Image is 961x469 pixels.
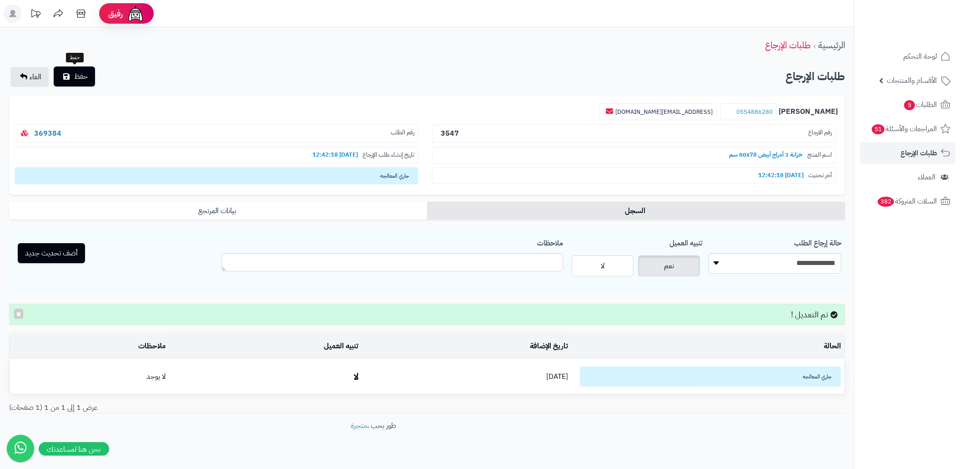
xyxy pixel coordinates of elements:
span: اسم المنتج [807,151,832,159]
a: الطلبات5 [860,94,956,116]
b: [DATE] 12:42:18 [754,171,808,179]
div: تم التعديل ! [9,304,845,326]
b: [DATE] 12:42:18 [308,150,362,159]
span: العملاء [918,171,936,184]
span: رقم الارجاع [808,128,832,139]
a: طلبات الإرجاع [860,142,956,164]
a: المراجعات والأسئلة51 [860,118,956,140]
b: 3547 [441,128,459,139]
span: آخر تحديث [808,171,832,180]
td: تاريخ الإضافة [362,334,572,359]
button: حفظ [54,66,95,87]
div: حفظ [66,53,84,63]
td: الحالة [572,334,845,359]
a: 0554886280 [736,107,773,116]
b: [PERSON_NAME] [779,107,838,117]
button: × [14,309,23,319]
span: لوحة التحكم [903,50,937,63]
span: لا [601,260,604,271]
span: السلات المتروكة [877,195,937,208]
span: رفيق [108,8,123,19]
span: 382 [878,197,894,207]
button: أضف تحديث جديد [18,243,85,263]
span: 5 [904,100,915,110]
td: [DATE] [362,359,572,394]
span: جاري المعالجه [580,367,841,387]
span: الغاء [30,71,41,82]
a: لوحة التحكم [860,46,956,67]
a: السجل [427,202,845,220]
span: 51 [872,124,885,134]
h2: طلبات الإرجاع [785,67,845,86]
span: رقم الطلب [391,128,414,139]
label: ملاحظات [537,234,563,249]
a: السلات المتروكة382 [860,190,956,212]
a: العملاء [860,166,956,188]
a: الغاء [10,67,49,87]
span: الطلبات [903,98,937,111]
img: ai-face.png [126,5,145,23]
a: طلبات الإرجاع [765,38,811,52]
span: تاريخ إنشاء طلب الإرجاع [362,151,414,159]
a: [EMAIL_ADDRESS][DOMAIN_NAME] [615,107,713,116]
a: الرئيسية [818,38,845,52]
td: ملاحظات [10,334,169,359]
a: 369384 [34,128,61,139]
span: نعم [664,260,674,271]
span: الأقسام والمنتجات [887,74,937,87]
a: تحديثات المنصة [24,5,47,25]
div: عرض 1 إلى 1 من 1 (1 صفحات) [2,403,427,413]
a: بيانات المرتجع [9,202,427,220]
span: حفظ [74,71,88,82]
a: متجرة [351,420,367,431]
span: طلبات الإرجاع [901,147,937,159]
b: خزانة 3 أدراج أبيض ‎80x78 سم‏ [725,150,807,159]
b: لا [354,370,358,383]
td: تنبيه العميل [169,334,362,359]
label: تنبيه العميل [669,234,702,249]
label: حالة إرجاع الطلب [794,234,841,249]
td: لا يوجد [10,359,169,394]
span: المراجعات والأسئلة [871,122,937,135]
span: جاري المعالجه [15,167,418,184]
